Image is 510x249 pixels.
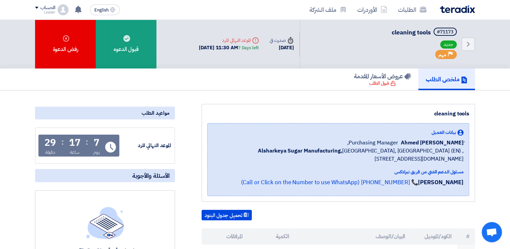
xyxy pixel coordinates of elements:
[86,207,124,239] img: empty_state_list.svg
[94,8,109,12] span: English
[439,52,446,58] span: مهم
[35,10,55,14] div: Leader
[35,20,96,68] div: رفض الدعوة
[93,149,100,156] div: يوم
[35,107,175,119] div: مواعيد الطلب
[270,44,294,52] div: [DATE]
[354,72,411,80] h5: عروض الأسعار المقدمة
[121,142,171,149] div: الموعد النهائي للرد
[352,2,393,18] a: الأوردرات
[40,5,55,11] div: الحساب
[202,210,252,221] button: تحميل جدول البنود
[426,75,468,83] h5: ملخص الطلب
[270,37,294,44] div: صدرت في
[437,30,453,34] div: #71173
[369,80,396,87] div: قبول الطلب
[199,37,259,44] div: الموعد النهائي للرد
[411,228,457,245] th: الكود/الموديل
[401,139,463,147] span: ِAhmed [PERSON_NAME]
[457,228,475,245] th: #
[440,5,475,13] img: Teradix logo
[70,149,80,156] div: ساعة
[392,28,431,37] span: cleaning tools
[431,129,456,136] span: بيانات العميل
[392,28,458,37] h5: cleaning tools
[418,178,463,187] strong: [PERSON_NAME]
[90,4,120,15] button: English
[248,228,295,245] th: الكمية
[393,2,432,18] a: الطلبات
[304,2,352,18] a: ملف الشركة
[58,4,68,15] img: profile_test.png
[213,168,463,175] div: مسئول الدعم الفني من فريق تيرادكس
[482,222,502,242] a: Open chat
[44,138,56,147] div: 29
[69,138,81,147] div: 17
[86,136,88,148] div: :
[61,136,64,148] div: :
[295,228,411,245] th: البيان/الوصف
[202,228,248,245] th: المرفقات
[207,110,469,118] div: cleaning tools
[132,172,170,179] span: الأسئلة والأجوبة
[199,44,259,52] div: [DATE] 11:30 AM
[241,178,418,187] a: 📞 [PHONE_NUMBER] (Call or Click on the Number to use WhatsApp)
[440,40,457,49] span: جديد
[213,147,463,163] span: [GEOGRAPHIC_DATA], [GEOGRAPHIC_DATA] (EN) ,[STREET_ADDRESS][DOMAIN_NAME]
[347,68,418,90] a: عروض الأسعار المقدمة قبول الطلب
[347,139,398,147] span: Purchasing Manager,
[94,138,99,147] div: 7
[418,68,475,90] a: ملخص الطلب
[45,149,56,156] div: دقيقة
[238,45,259,51] div: 7 Days left
[96,20,156,68] div: قبول الدعوه
[258,147,342,155] b: Alsharkeya Sugar Manufacturing,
